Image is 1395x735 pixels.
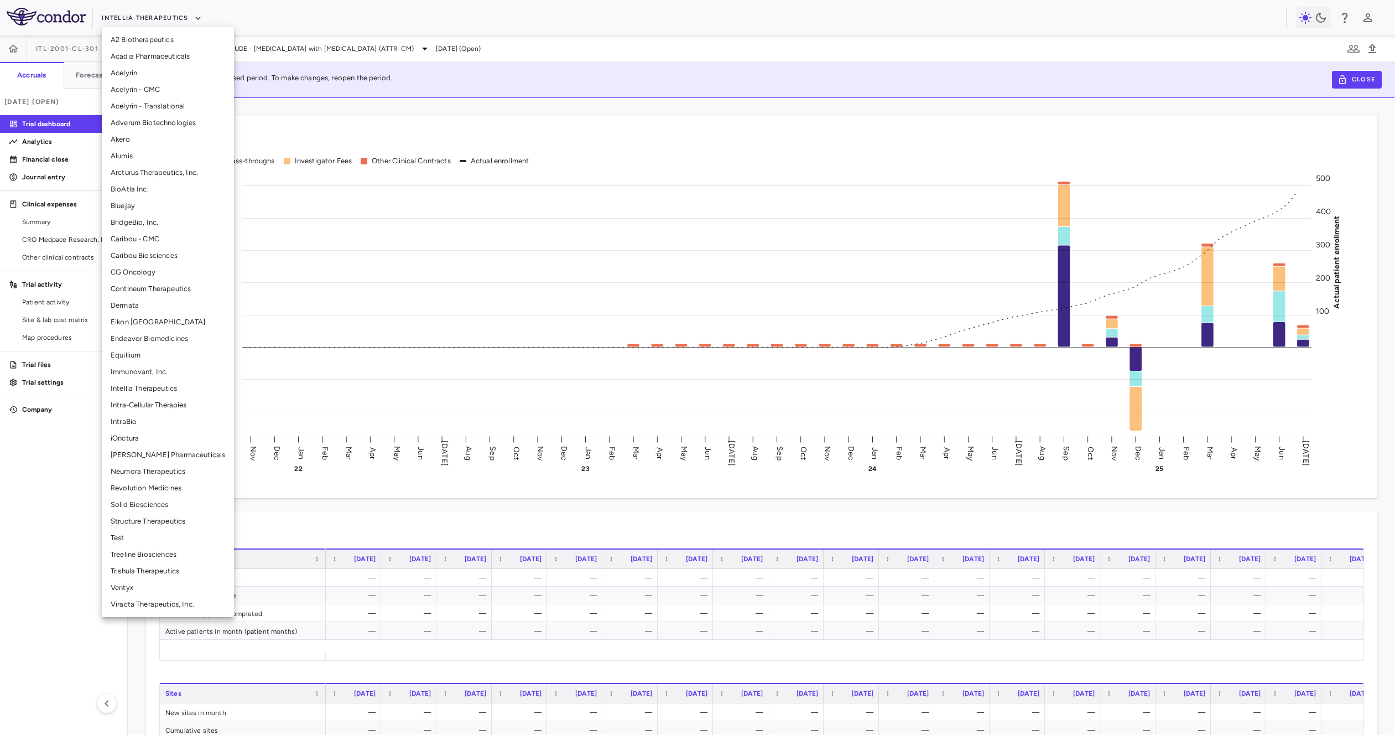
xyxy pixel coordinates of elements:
li: Intellia Therapeutics [102,380,234,397]
li: Immunovant, Inc. [102,364,234,380]
ul: Menu [102,27,234,617]
li: Caribou - CMC [102,231,234,247]
li: Bluejay [102,198,234,214]
li: Acelyrin - CMC [102,81,234,98]
li: Adverum Biotechnologies [102,115,234,131]
li: [PERSON_NAME] Pharmaceuticals [102,447,234,463]
li: Acadia Pharmaceuticals [102,48,234,65]
li: Eikon [GEOGRAPHIC_DATA] [102,314,234,330]
li: Test [102,530,234,546]
li: Solid Biosciences [102,496,234,513]
li: Caribou Biosciences [102,247,234,264]
li: Trishula Therapeutics [102,563,234,579]
li: Acelyrin [102,65,234,81]
li: Viracta Therapeutics, Inc. [102,596,234,613]
li: Acelyrin - Translational [102,98,234,115]
li: Ventyx [102,579,234,596]
li: Treeline Biosciences [102,546,234,563]
li: Dermata [102,297,234,314]
li: Intra-Cellular Therapies [102,397,234,413]
li: iOnctura [102,430,234,447]
li: Revolution Medicines [102,480,234,496]
li: Akero [102,131,234,148]
li: IntraBio [102,413,234,430]
li: Endeavor Biomedicines [102,330,234,347]
li: Contineum Therapeutics [102,281,234,297]
li: Neumora Therapeutics [102,463,234,480]
li: CG Oncology [102,264,234,281]
li: Equillium [102,347,234,364]
li: BioAtla Inc. [102,181,234,198]
li: Structure Therapeutics [102,513,234,530]
li: A2 Biotherapeutics [102,32,234,48]
li: BridgeBio, Inc. [102,214,234,231]
li: Alumis [102,148,234,164]
li: Arcturus Therapeutics, Inc. [102,164,234,181]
